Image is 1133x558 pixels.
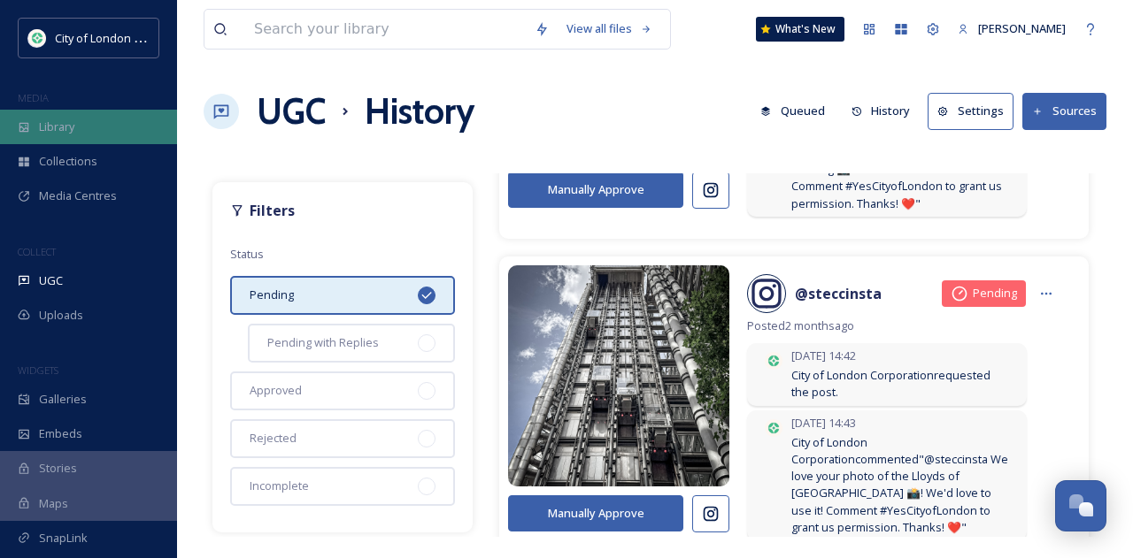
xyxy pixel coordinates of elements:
[250,430,297,447] span: Rejected
[756,17,844,42] a: What's New
[39,495,68,512] span: Maps
[39,153,97,170] span: Collections
[791,434,1009,536] span: City of London Corporation commented "@steccinsta We love your photo of the Lloyds of [GEOGRAPHIC...
[55,29,197,46] span: City of London Corporation
[28,29,46,47] img: 354633849_641918134643224_7365946917959491822_n.jpg
[250,478,309,494] span: Incomplete
[928,93,1022,129] a: Settings
[250,287,294,303] span: Pending
[795,283,882,304] a: @steccinsta
[230,246,264,262] span: Status
[365,85,474,138] h1: History
[751,94,843,128] a: Queued
[267,334,379,351] span: Pending with Replies
[18,245,56,258] span: COLLECT
[949,11,1075,46] a: [PERSON_NAME]
[978,20,1066,36] span: [PERSON_NAME]
[508,495,683,531] button: Manually Approve
[39,530,88,547] span: SnapLink
[39,272,63,289] span: UGC
[1022,93,1106,129] button: Sources
[39,307,83,324] span: Uploads
[791,367,1009,401] span: City of London Corporation requested the post.
[39,118,74,135] span: Library
[973,285,1017,302] span: Pending
[39,460,77,477] span: Stories
[765,352,782,370] img: 354633849_641918134643224_7365946917959491822_n.jpg
[245,10,526,49] input: Search your library
[751,94,834,128] button: Queued
[795,284,882,303] strong: @ steccinsta
[508,172,683,208] button: Manually Approve
[39,391,87,408] span: Galleries
[508,243,729,508] img: 18023443475708004.jpg
[928,93,1014,129] button: Settings
[765,419,782,437] img: 354633849_641918134643224_7365946917959491822_n.jpg
[18,91,49,104] span: MEDIA
[250,382,302,399] span: Approved
[791,348,1009,364] span: [DATE] 14:42
[39,187,117,204] span: Media Centres
[791,415,1009,432] span: [DATE] 14:43
[39,425,82,442] span: Embeds
[843,94,920,128] button: History
[250,201,295,220] strong: Filters
[257,85,326,138] a: UGC
[18,363,58,377] span: WIDGETS
[558,11,661,46] a: View all files
[1055,480,1106,531] button: Open Chat
[843,94,929,128] a: History
[747,317,1062,334] span: Posted 2 months ago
